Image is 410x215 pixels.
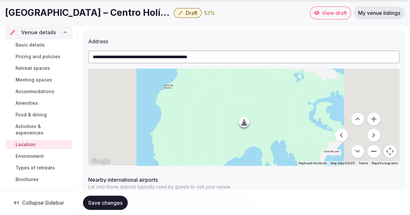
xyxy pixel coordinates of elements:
[16,100,38,106] span: Amenities
[21,28,56,36] span: Venue details
[335,129,348,142] button: Move left
[5,52,72,61] a: Pricing and policies
[367,145,380,158] button: Zoom out
[83,196,128,210] button: Save changes
[5,64,72,73] a: Retreat spaces
[90,157,111,166] a: Open this area in Google Maps (opens a new window)
[5,122,72,137] a: Activities & experiences
[16,176,39,183] span: Brochures
[88,177,400,182] label: Nearby international airports
[186,10,197,16] span: Draft
[372,161,398,165] a: Report a map error
[16,165,55,171] span: Types of retreats
[5,140,72,149] a: Location
[351,113,364,125] button: Move up
[5,110,72,119] a: Food & dining
[5,99,72,108] a: Amenities
[174,8,202,18] button: Draft
[5,6,171,19] h1: [GEOGRAPHIC_DATA] – Centro Holístico en la [GEOGRAPHIC_DATA]
[16,77,52,83] span: Meeting spaces
[204,9,215,17] button: 53%
[5,196,72,210] button: Collapse Sidebar
[5,163,72,172] a: Types of retreats
[16,65,50,71] span: Retreat spaces
[5,175,72,184] a: Brochures
[359,161,368,165] a: Terms (opens in new tab)
[22,199,64,206] span: Collapse Sidebar
[16,141,35,148] span: Location
[88,199,123,206] span: Save changes
[351,145,364,158] button: Move down
[16,42,45,48] span: Basic details
[16,53,60,60] span: Pricing and policies
[16,112,47,118] span: Food & dining
[5,87,72,96] a: Accommodations
[331,161,355,165] span: Map data ©2025
[358,10,400,16] span: My venue listings
[90,157,111,166] img: Google
[16,88,54,95] span: Accommodations
[5,152,72,161] a: Environment
[5,40,72,49] a: Basic details
[5,75,72,84] a: Meeting spaces
[88,35,400,45] div: Address
[16,153,44,159] span: Environment
[16,123,69,136] span: Activities & experiences
[322,10,347,16] span: View draft
[354,6,405,19] a: My venue listings
[204,9,215,17] div: 53 %
[88,184,400,190] p: List only those airports typically used by guests to visit your venue
[299,161,327,166] button: Keyboard shortcuts
[367,113,380,125] button: Zoom in
[383,145,396,158] button: Map camera controls
[310,6,351,19] a: View draft
[367,129,380,142] button: Move right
